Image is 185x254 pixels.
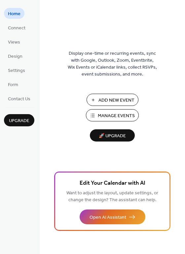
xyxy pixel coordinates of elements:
[8,11,20,17] span: Home
[4,79,22,90] a: Form
[4,65,29,76] a: Settings
[90,129,135,142] button: 🚀 Upgrade
[8,81,18,88] span: Form
[4,114,34,126] button: Upgrade
[9,117,29,124] span: Upgrade
[4,36,24,47] a: Views
[98,97,134,104] span: Add New Event
[4,22,29,33] a: Connect
[87,94,138,106] button: Add New Event
[4,50,26,61] a: Design
[8,96,30,103] span: Contact Us
[8,53,22,60] span: Design
[8,67,25,74] span: Settings
[86,109,139,121] button: Manage Events
[8,39,20,46] span: Views
[8,25,25,32] span: Connect
[94,132,131,141] span: 🚀 Upgrade
[68,50,157,78] span: Display one-time or recurring events, sync with Google, Outlook, Zoom, Eventbrite, Wix Events or ...
[66,189,158,205] span: Want to adjust the layout, update settings, or change the design? The assistant can help.
[80,209,145,224] button: Open AI Assistant
[4,93,34,104] a: Contact Us
[90,214,126,221] span: Open AI Assistant
[98,112,135,119] span: Manage Events
[80,179,145,188] span: Edit Your Calendar with AI
[4,8,24,19] a: Home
